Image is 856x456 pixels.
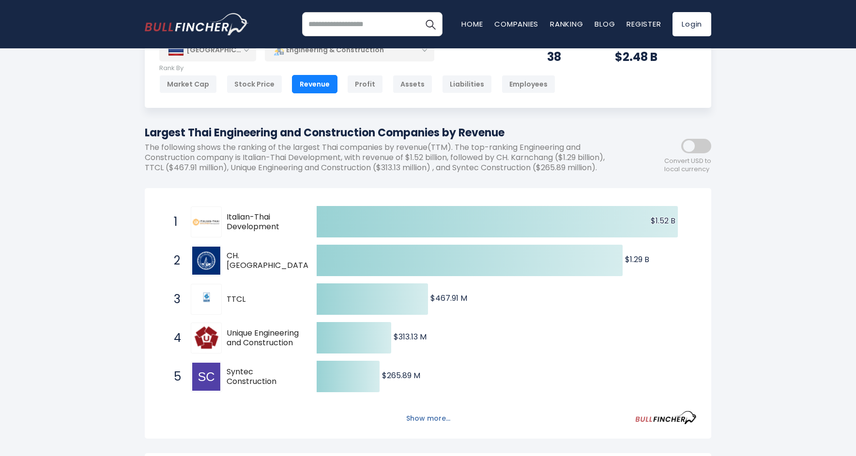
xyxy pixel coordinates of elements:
span: TTCL [227,294,300,305]
div: Revenue [292,75,337,93]
div: Stock Price [227,75,282,93]
span: 3 [169,291,179,308]
span: Unique Engineering and Construction [227,328,300,349]
img: Italian-Thai Development [192,219,220,226]
div: Market Cap [159,75,217,93]
text: $313.13 M [394,331,427,342]
a: Go to homepage [145,13,249,35]
h1: Largest Thai Engineering and Construction Companies by Revenue [145,125,624,141]
span: 1 [169,214,179,230]
div: Engineering & Construction [265,39,434,61]
a: Login [673,12,711,36]
span: Italian-Thai Development [227,212,300,233]
div: 38 [547,49,591,64]
span: 5 [169,368,179,385]
span: CH. [GEOGRAPHIC_DATA] [227,251,312,271]
img: Syntec Construction [192,363,220,391]
div: Assets [393,75,432,93]
text: $1.29 B [625,254,649,265]
img: TTCL [192,293,220,307]
text: $1.52 B [651,215,675,226]
img: bullfincher logo [145,13,249,35]
a: Companies [494,19,538,29]
span: 2 [169,252,179,269]
div: $2.48 B [615,49,697,64]
a: Ranking [550,19,583,29]
p: The following shows the ranking of the largest Thai companies by revenue(TTM). The top-ranking En... [145,143,624,173]
p: Rank By [159,64,555,73]
span: Convert USD to local currency [664,157,711,174]
div: Liabilities [442,75,492,93]
div: [GEOGRAPHIC_DATA] [159,40,256,61]
a: Blog [595,19,615,29]
a: Home [461,19,483,29]
div: Employees [502,75,555,93]
button: Search [418,12,443,36]
img: CH. Karnchang [192,247,220,275]
img: Unique Engineering and Construction [192,324,220,352]
text: $265.89 M [382,370,420,381]
span: 4 [169,330,179,346]
text: $467.91 M [430,293,467,304]
a: Register [627,19,661,29]
span: Syntec Construction [227,367,300,387]
button: Show more... [400,411,456,427]
div: Profit [347,75,383,93]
